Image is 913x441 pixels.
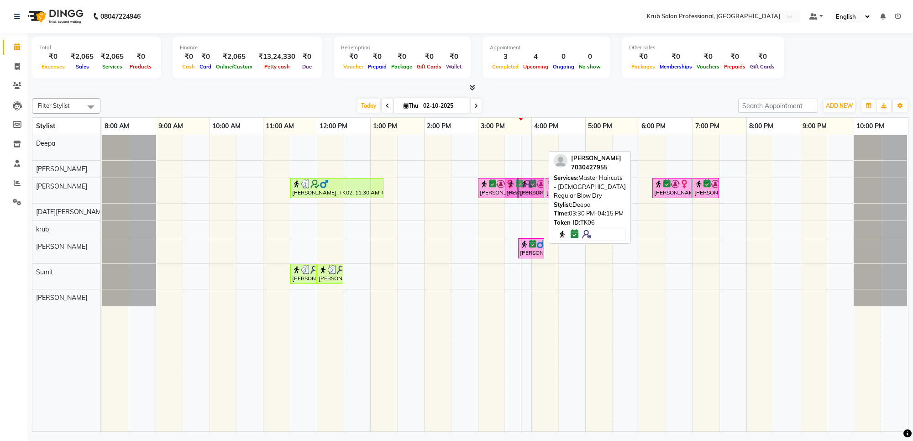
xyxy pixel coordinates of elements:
a: 2:00 PM [425,120,453,133]
a: 10:00 AM [210,120,243,133]
a: 5:00 PM [586,120,614,133]
a: 4:00 PM [532,120,561,133]
div: ₹0 [694,52,722,62]
span: Petty cash [262,63,292,70]
span: Stylist: [554,201,572,208]
div: Appointment [490,44,603,52]
div: 4 [521,52,551,62]
span: Filter Stylist [38,102,70,109]
div: Finance [180,44,315,52]
span: Master Haircuts - [DEMOGRAPHIC_DATA] Regular Blow Dry [554,174,626,199]
span: Services [100,63,125,70]
div: Total [39,44,154,52]
a: 9:00 PM [800,120,829,133]
a: 3:00 PM [478,120,507,133]
div: ₹2,065 [214,52,255,62]
span: Token ID: [554,219,580,226]
div: ₹0 [299,52,315,62]
div: Other sales [629,44,777,52]
div: ₹0 [629,52,657,62]
div: [PERSON_NAME], TK05, 06:15 PM-07:00 PM, Master Haircuts - [DEMOGRAPHIC_DATA] Master Stylish [653,179,691,197]
div: 03:30 PM-04:15 PM [554,209,626,218]
div: 7030427955 [571,163,621,172]
div: ₹0 [722,52,748,62]
span: Sumit [36,268,53,276]
b: 08047224946 [100,4,141,29]
button: ADD NEW [824,100,855,112]
div: ₹0 [341,52,366,62]
span: ADD NEW [826,102,853,109]
div: ₹13,24,330 [255,52,299,62]
span: [PERSON_NAME] [36,242,87,251]
span: krub [36,225,49,233]
span: Services: [554,174,578,181]
span: Gift Cards [748,63,777,70]
span: Voucher [341,63,366,70]
div: [PERSON_NAME], TK04, 12:00 PM-12:30 PM, Hair Cut [DEMOGRAPHIC_DATA] Student [318,265,342,283]
span: Prepaid [366,63,389,70]
div: ₹0 [39,52,67,62]
span: Package [389,63,415,70]
span: Memberships [657,63,694,70]
div: TK06 [554,218,626,227]
span: Online/Custom [214,63,255,70]
div: ₹0 [415,52,444,62]
div: [PERSON_NAME], TK04, 11:30 AM-12:00 PM, Experts Haircuts - [DEMOGRAPHIC_DATA] [PERSON_NAME] Trimming [291,265,315,283]
div: Deepa [554,200,626,210]
a: 1:00 PM [371,120,399,133]
a: 9:00 AM [156,120,185,133]
div: Redemption [341,44,464,52]
div: ₹0 [127,52,154,62]
span: [PERSON_NAME] [36,165,87,173]
span: Time: [554,210,569,217]
input: Search Appointment [738,99,818,113]
span: Due [300,63,314,70]
span: Thu [401,102,420,109]
div: ₹2,065 [67,52,97,62]
span: No show [577,63,603,70]
span: Products [127,63,154,70]
span: Prepaids [722,63,748,70]
a: 12:00 PM [317,120,350,133]
div: [PERSON_NAME], TK07, 03:45 PM-04:15 PM, Hair Cut [DEMOGRAPHIC_DATA] Student [519,240,543,257]
span: [PERSON_NAME] [36,182,87,190]
span: Expenses [39,63,67,70]
a: 7:00 PM [693,120,722,133]
span: Cash [180,63,197,70]
div: [PERSON_NAME], TK03, 03:00 PM-03:45 PM, Master Haircuts - [DEMOGRAPHIC_DATA] Master Stylish [479,179,517,197]
span: Card [197,63,214,70]
span: Upcoming [521,63,551,70]
div: ₹0 [197,52,214,62]
img: profile [554,154,567,168]
a: 10:00 PM [854,120,887,133]
div: ₹0 [389,52,415,62]
div: 0 [551,52,577,62]
span: Packages [629,63,657,70]
span: Completed [490,63,521,70]
input: 2025-10-02 [420,99,466,113]
div: [PERSON_NAME], TK05, 07:00 PM-07:30 PM, Experts Haircuts - [DEMOGRAPHIC_DATA] [PERSON_NAME] Styling [693,179,718,197]
span: Ongoing [551,63,577,70]
span: Today [357,99,380,113]
span: Stylist [36,122,55,130]
img: logo [23,4,86,29]
span: Vouchers [694,63,722,70]
span: Gift Cards [415,63,444,70]
div: 0 [577,52,603,62]
div: ₹0 [444,52,464,62]
span: [PERSON_NAME] [36,294,87,302]
a: 8:00 AM [102,120,131,133]
div: ₹0 [180,52,197,62]
div: 3 [490,52,521,62]
a: 11:00 AM [263,120,296,133]
div: ₹2,065 [97,52,127,62]
span: Wallet [444,63,464,70]
div: [PERSON_NAME], TK02, 11:30 AM-01:15 PM, Master Haircuts - [DEMOGRAPHIC_DATA] Master Stylish,Hair ... [291,179,383,197]
a: 6:00 PM [639,120,668,133]
span: [PERSON_NAME] [571,154,621,162]
span: [DATE][PERSON_NAME] [36,208,107,216]
div: ₹0 [657,52,694,62]
div: [PERSON_NAME], TK06, 03:30 PM-04:15 PM, Master Haircuts - [DEMOGRAPHIC_DATA] Regular Blow Dry [506,179,544,197]
div: ₹0 [748,52,777,62]
div: ₹0 [366,52,389,62]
